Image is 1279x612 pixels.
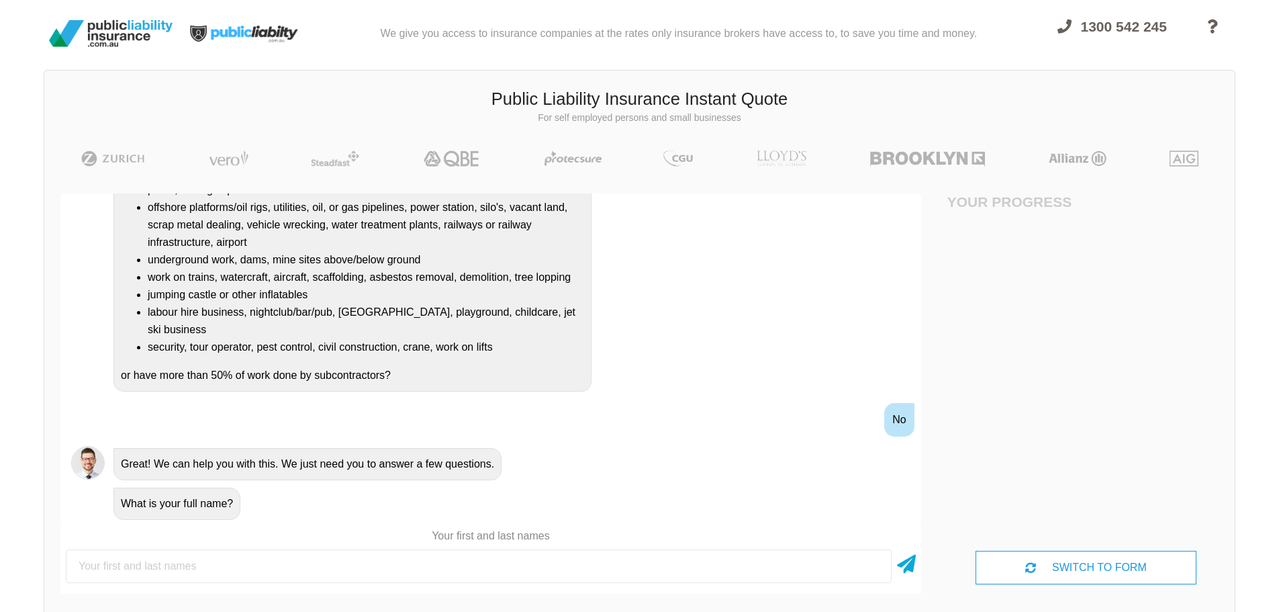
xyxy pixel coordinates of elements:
img: Vero | Public Liability Insurance [203,150,254,167]
img: LLOYD's | Public Liability Insurance [749,150,814,167]
img: Allianz | Public Liability Insurance [1042,150,1113,167]
li: underground work, dams, mine sites above/below ground [148,251,584,269]
p: For self employed persons and small businesses [54,112,1225,125]
img: Zurich | Public Liability Insurance [75,150,151,167]
li: security, tour operator, pest control, civil construction, crane, work on lifts [148,339,584,356]
img: Public Liability Insurance [44,15,178,52]
div: What is your full name? [113,488,240,520]
a: 1300 542 245 [1045,11,1179,62]
img: Chatbot | PLI [71,446,105,480]
div: Do you undertake any work on or operate a business that is/has a: or have more than 50% of work d... [113,139,591,392]
li: labour hire business, nightclub/bar/pub, [GEOGRAPHIC_DATA], playground, childcare, jet ski business [148,304,584,339]
img: Public Liability Insurance Light [178,5,312,62]
div: SWITCH TO FORM [976,551,1196,584]
img: Steadfast | Public Liability Insurance [305,150,365,167]
li: work on trains, watercraft, aircraft, scaffolding, asbestos removal, demolition, tree lopping [148,269,584,286]
img: Protecsure | Public Liability Insurance [539,150,607,167]
h3: Public Liability Insurance Instant Quote [54,87,1225,112]
img: Brooklyn | Public Liability Insurance [865,150,990,167]
div: Great! We can help you with this. We just need you to answer a few questions. [113,448,502,480]
h4: Your Progress [947,193,1086,210]
li: jumping castle or other inflatables [148,286,584,304]
img: QBE | Public Liability Insurance [416,150,488,167]
input: Your first and last names [66,550,892,583]
img: AIG | Public Liability Insurance [1164,150,1204,167]
li: offshore platforms/oil rigs, utilities, oil, or gas pipelines, power station, silo's, vacant land... [148,199,584,251]
span: 1300 542 245 [1081,19,1167,34]
div: We give you access to insurance companies at the rates only insurance brokers have access to, to ... [380,5,977,62]
p: Your first and last names [60,529,921,543]
div: No [884,403,914,437]
img: CGU | Public Liability Insurance [658,150,698,167]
